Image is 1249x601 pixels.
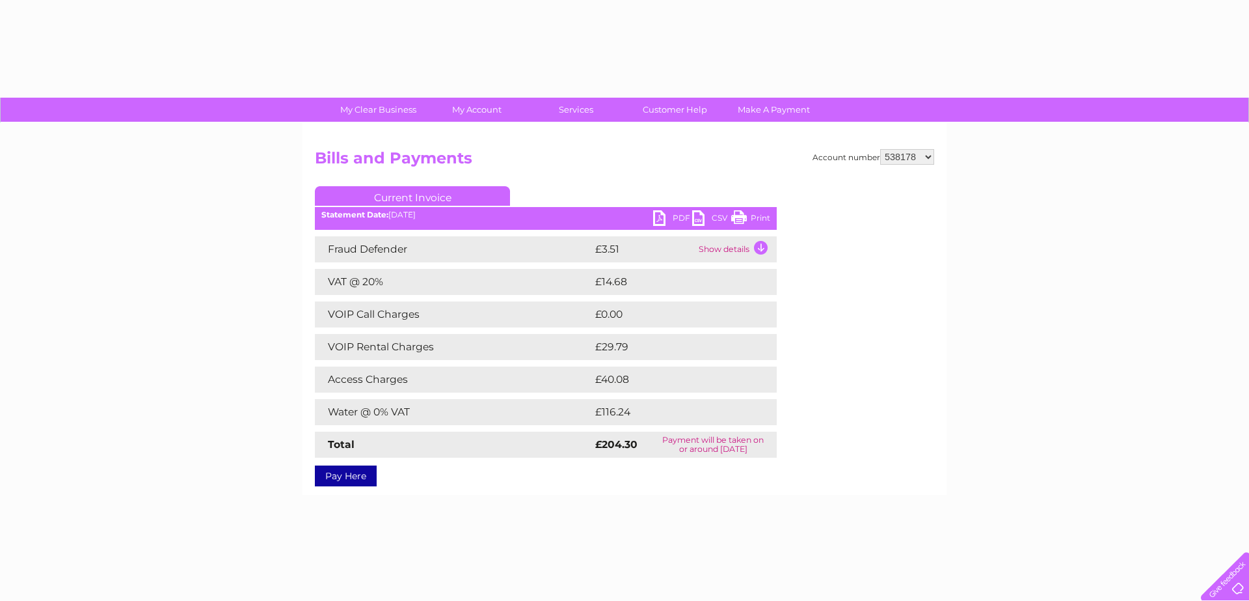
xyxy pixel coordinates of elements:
td: £0.00 [592,301,747,328]
strong: Total [328,438,355,451]
a: My Account [423,98,531,122]
td: Fraud Defender [315,236,592,262]
td: Access Charges [315,367,592,393]
h2: Bills and Payments [315,149,934,174]
td: VAT @ 20% [315,269,592,295]
td: £116.24 [592,399,752,425]
div: [DATE] [315,210,777,219]
td: Show details [695,236,777,262]
a: My Clear Business [325,98,432,122]
a: Customer Help [621,98,729,122]
td: Water @ 0% VAT [315,399,592,425]
a: Services [522,98,630,122]
td: £14.68 [592,269,750,295]
td: VOIP Call Charges [315,301,592,328]
a: Current Invoice [315,186,510,206]
b: Statement Date: [321,210,388,219]
a: Make A Payment [720,98,827,122]
td: VOIP Rental Charges [315,334,592,360]
td: Payment will be taken on or around [DATE] [649,432,777,458]
td: £29.79 [592,334,751,360]
a: Print [731,210,770,229]
td: £3.51 [592,236,695,262]
td: £40.08 [592,367,751,393]
a: PDF [653,210,692,229]
a: Pay Here [315,466,377,486]
a: CSV [692,210,731,229]
div: Account number [813,149,934,165]
strong: £204.30 [595,438,638,451]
